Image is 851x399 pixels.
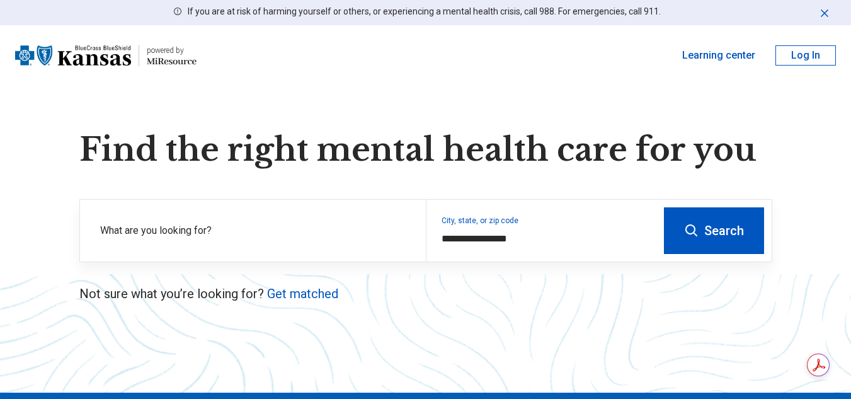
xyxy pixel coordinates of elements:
[147,45,197,56] div: powered by
[15,40,131,71] img: Blue Cross Blue Shield Kansas
[664,207,764,254] button: Search
[15,40,197,71] a: Blue Cross Blue Shield Kansaspowered by
[188,5,661,18] p: If you are at risk of harming yourself or others, or experiencing a mental health crisis, call 98...
[775,45,836,66] button: Log In
[818,5,831,20] button: Dismiss
[100,223,411,238] label: What are you looking for?
[79,285,772,303] p: Not sure what you’re looking for?
[682,48,755,63] a: Learning center
[79,131,772,169] h1: Find the right mental health care for you
[267,286,338,301] a: Get matched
